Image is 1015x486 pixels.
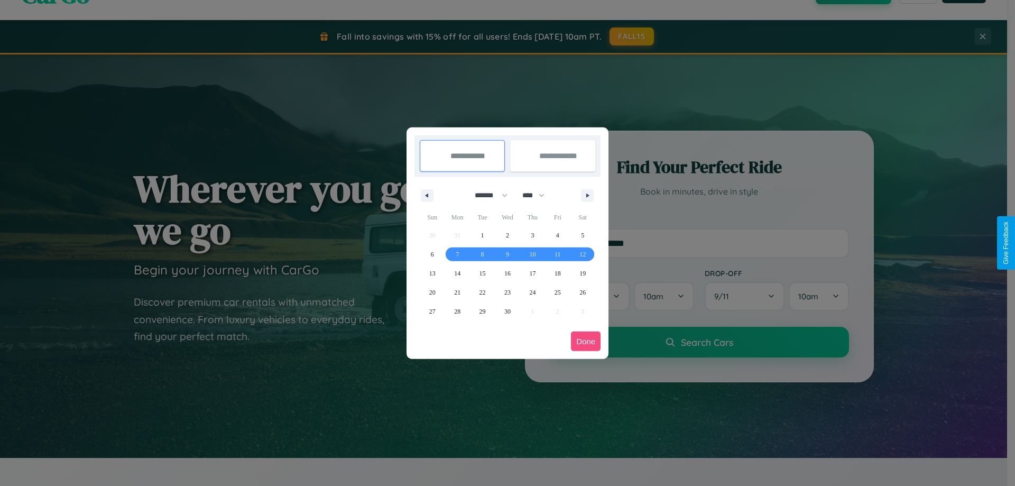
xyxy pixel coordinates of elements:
[420,283,445,302] button: 20
[495,264,520,283] button: 16
[545,245,570,264] button: 11
[445,283,469,302] button: 21
[429,302,436,321] span: 27
[555,245,561,264] span: 11
[1002,222,1010,264] div: Give Feedback
[520,283,545,302] button: 24
[504,283,511,302] span: 23
[445,264,469,283] button: 14
[495,245,520,264] button: 9
[506,226,509,245] span: 2
[545,209,570,226] span: Fri
[506,245,509,264] span: 9
[470,245,495,264] button: 8
[479,264,486,283] span: 15
[495,209,520,226] span: Wed
[571,332,601,351] button: Done
[529,264,536,283] span: 17
[470,209,495,226] span: Tue
[420,209,445,226] span: Sun
[470,302,495,321] button: 29
[479,283,486,302] span: 22
[431,245,434,264] span: 6
[504,302,511,321] span: 30
[429,264,436,283] span: 13
[579,264,586,283] span: 19
[570,209,595,226] span: Sat
[454,283,460,302] span: 21
[470,264,495,283] button: 15
[579,283,586,302] span: 26
[420,264,445,283] button: 13
[495,226,520,245] button: 2
[545,283,570,302] button: 25
[570,226,595,245] button: 5
[545,226,570,245] button: 4
[556,226,559,245] span: 4
[520,209,545,226] span: Thu
[581,226,584,245] span: 5
[529,283,536,302] span: 24
[579,245,586,264] span: 12
[445,209,469,226] span: Mon
[454,264,460,283] span: 14
[456,245,459,264] span: 7
[531,226,534,245] span: 3
[520,245,545,264] button: 10
[520,226,545,245] button: 3
[545,264,570,283] button: 18
[420,302,445,321] button: 27
[470,283,495,302] button: 22
[429,283,436,302] span: 20
[529,245,536,264] span: 10
[481,226,484,245] span: 1
[481,245,484,264] span: 8
[570,245,595,264] button: 12
[445,302,469,321] button: 28
[520,264,545,283] button: 17
[479,302,486,321] span: 29
[570,283,595,302] button: 26
[495,283,520,302] button: 23
[504,264,511,283] span: 16
[570,264,595,283] button: 19
[555,283,561,302] span: 25
[495,302,520,321] button: 30
[445,245,469,264] button: 7
[555,264,561,283] span: 18
[470,226,495,245] button: 1
[420,245,445,264] button: 6
[454,302,460,321] span: 28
